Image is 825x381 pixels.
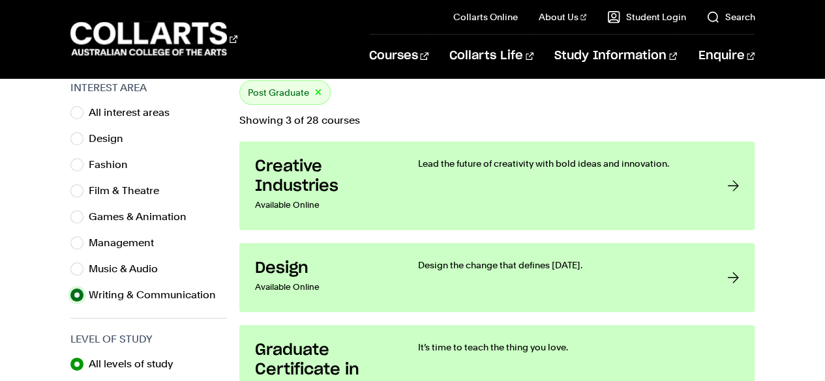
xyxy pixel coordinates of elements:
[70,332,226,347] h3: Level of Study
[453,10,518,23] a: Collarts Online
[89,156,138,174] label: Fashion
[70,20,237,57] div: Go to homepage
[89,208,197,226] label: Games & Animation
[539,10,587,23] a: About Us
[239,141,755,230] a: Creative Industries Available Online Lead the future of creativity with bold ideas and innovation.
[255,157,392,196] h3: Creative Industries
[255,196,392,214] p: Available Online
[70,80,226,96] h3: Interest Area
[418,157,702,170] p: Lead the future of creativity with bold ideas and innovation.
[89,234,164,252] label: Management
[89,182,170,200] label: Film & Theatre
[706,10,755,23] a: Search
[255,278,392,296] p: Available Online
[89,130,134,148] label: Design
[554,35,677,78] a: Study Information
[369,35,428,78] a: Courses
[449,35,533,78] a: Collarts Life
[314,85,322,100] button: ×
[89,104,180,122] label: All interest areas
[89,286,226,304] label: Writing & Communication
[239,243,755,312] a: Design Available Online Design the change that defines [DATE].
[418,259,702,272] p: Design the change that defines [DATE].
[698,35,755,78] a: Enquire
[89,260,168,278] label: Music & Audio
[239,115,755,126] p: Showing 3 of 28 courses
[239,80,331,105] div: Post Graduate
[89,355,184,373] label: All levels of study
[255,259,392,278] h3: Design
[607,10,685,23] a: Student Login
[418,341,702,354] p: It’s time to teach the thing you love.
